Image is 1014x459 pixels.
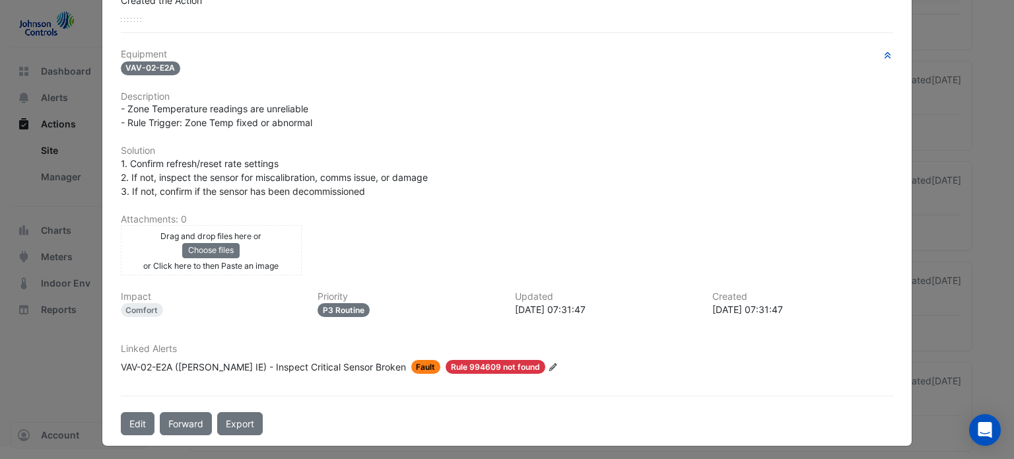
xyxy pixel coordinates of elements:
[318,303,370,317] div: P3 Routine
[548,363,558,372] fa-icon: Edit Linked Alerts
[712,291,894,302] h6: Created
[411,360,441,374] span: Fault
[160,231,261,241] small: Drag and drop files here or
[121,145,894,157] h6: Solution
[121,91,894,102] h6: Description
[515,291,696,302] h6: Updated
[121,360,406,374] div: VAV-02-E2A ([PERSON_NAME] IE) - Inspect Critical Sensor Broken
[318,291,499,302] h6: Priority
[121,103,312,128] span: - Zone Temperature readings are unreliable - Rule Trigger: Zone Temp fixed or abnormal
[121,214,894,225] h6: Attachments: 0
[121,49,894,60] h6: Equipment
[712,302,894,316] div: [DATE] 07:31:47
[121,291,302,302] h6: Impact
[446,360,545,374] span: Rule 994609 not found
[969,414,1001,446] div: Open Intercom Messenger
[217,412,263,435] a: Export
[143,261,279,271] small: or Click here to then Paste an image
[160,412,212,435] button: Forward
[121,343,894,355] h6: Linked Alerts
[182,243,240,258] button: Choose files
[121,303,164,317] div: Comfort
[121,61,181,75] span: VAV-02-E2A
[121,412,154,435] button: Edit
[515,302,696,316] div: [DATE] 07:31:47
[121,158,428,197] span: 1. Confirm refresh/reset rate settings 2. If not, inspect the sensor for miscalibration, comms is...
